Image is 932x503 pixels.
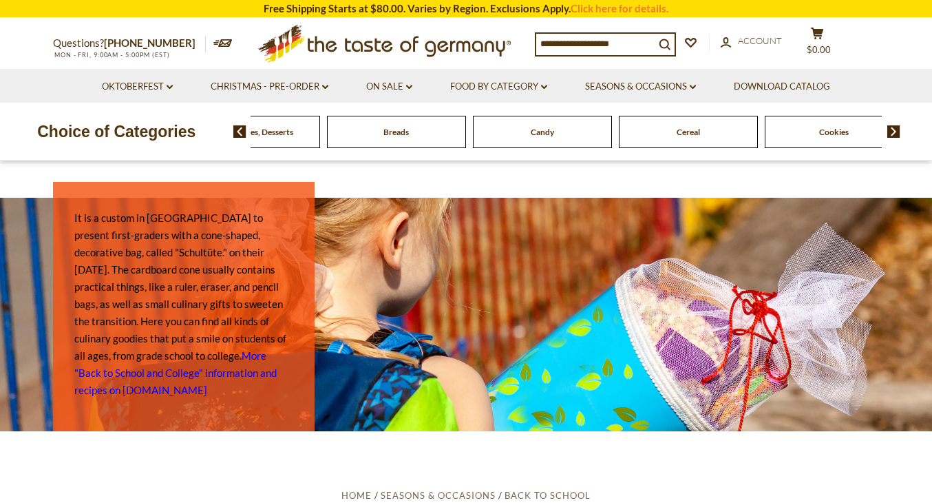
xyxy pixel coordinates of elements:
a: On Sale [366,79,412,94]
a: Seasons & Occasions [585,79,696,94]
a: Candy [531,127,554,137]
span: $0.00 [807,44,831,55]
span: MON - FRI, 9:00AM - 5:00PM (EST) [53,51,170,59]
span: Account [738,35,782,46]
a: Baking, Cakes, Desserts [207,127,293,137]
a: Back to School [505,490,591,501]
p: Questions? [53,34,206,52]
a: [PHONE_NUMBER] [104,37,195,49]
a: Cookies [819,127,849,137]
a: Seasons & Occasions [381,490,496,501]
img: next arrow [887,125,900,138]
a: Food By Category [450,79,547,94]
a: Account [721,34,782,49]
a: Home [341,490,372,501]
a: Click here for details. [571,2,668,14]
button: $0.00 [796,27,838,61]
a: Oktoberfest [102,79,173,94]
a: Christmas - PRE-ORDER [211,79,328,94]
a: Breads [383,127,409,137]
a: More "Back to School and College" information and recipes on [DOMAIN_NAME] [74,349,277,396]
a: Cereal [677,127,700,137]
img: previous arrow [233,125,246,138]
p: It is a custom in [GEOGRAPHIC_DATA] to present first-graders with a cone-shaped, decorative bag, ... [74,209,293,399]
a: Download Catalog [734,79,830,94]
